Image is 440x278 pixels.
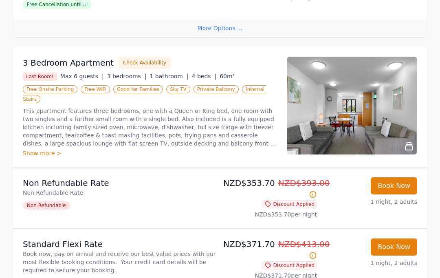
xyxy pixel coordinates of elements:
[278,239,330,249] span: NZD$413.00
[23,73,57,81] span: Last Room!
[194,85,239,93] span: Private Balcony
[220,73,235,79] span: 60m²
[23,85,77,93] span: Free Onsite Parking
[23,149,277,157] div: Show more >
[60,73,104,79] span: Max 6 guests |
[371,238,417,256] button: Book Now
[223,238,317,261] p: NZD$371.70
[13,19,427,37] div: More Options ...
[262,261,317,269] span: Discount Applied
[81,85,110,93] span: Free WiFi
[23,177,217,189] p: Non Refundable Rate
[23,201,70,210] span: Non Refundable
[223,177,317,200] p: NZD$353.70
[223,210,317,218] p: NZD$353.70 per night
[166,85,190,93] span: Sky TV
[119,57,171,69] button: Check Availability
[192,73,217,79] span: 4 beds |
[107,73,147,79] span: 3 bedrooms |
[262,200,317,208] span: Discount Applied
[23,189,217,197] p: Non Refundable Rate
[371,177,417,194] button: Book Now
[278,178,330,188] span: NZD$393.00
[23,238,217,250] p: Standard Flexi Rate
[113,85,163,93] span: Good for Families
[23,107,277,148] p: This apartment features three bedrooms, one with a Queen or King bed, one room with two singles a...
[323,259,417,267] p: 1 night, 2 adults
[23,0,92,9] span: Free Cancellation until ...
[23,250,217,274] p: Book now, pay on arrival and receive our best value prices with our most flexible booking conditi...
[150,73,189,79] span: 1 bathroom |
[323,198,417,206] p: 1 night, 2 adults
[23,57,114,68] h3: 3 Bedroom Apartment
